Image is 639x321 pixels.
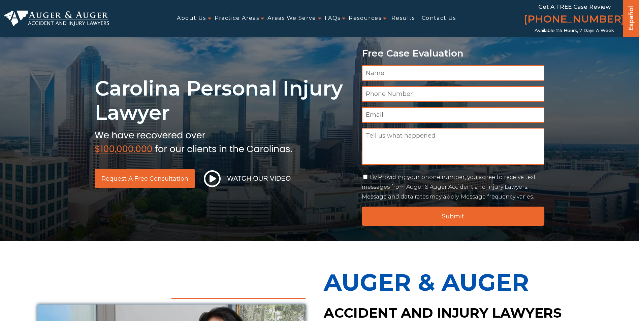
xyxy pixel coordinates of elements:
a: FAQs [325,11,341,26]
p: Free Case Evaluation [362,48,545,59]
label: By Providing your phone number, you agree to receive text messages from Auger & Auger Accident an... [362,174,536,200]
input: Name [362,65,545,81]
img: sub text [95,128,292,154]
h1: Carolina Personal Injury Lawyer [95,76,354,125]
a: Contact Us [422,11,456,26]
span: Get a FREE Case Review [538,3,611,10]
img: Auger & Auger Accident and Injury Lawyers Logo [4,10,109,27]
input: Phone Number [362,86,545,102]
p: Auger & Auger [324,261,602,304]
span: Available 24 Hours, 7 Days a Week [535,28,614,33]
a: [PHONE_NUMBER] [524,12,625,28]
a: Request a Free Consultation [95,169,195,188]
a: About Us [177,11,206,26]
input: Submit [362,207,545,226]
button: Watch Our Video [202,170,293,187]
a: Areas We Serve [267,11,316,26]
a: Resources [349,11,381,26]
span: Request a Free Consultation [101,176,188,182]
a: Practice Areas [215,11,259,26]
input: Email [362,107,545,123]
a: Results [391,11,415,26]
